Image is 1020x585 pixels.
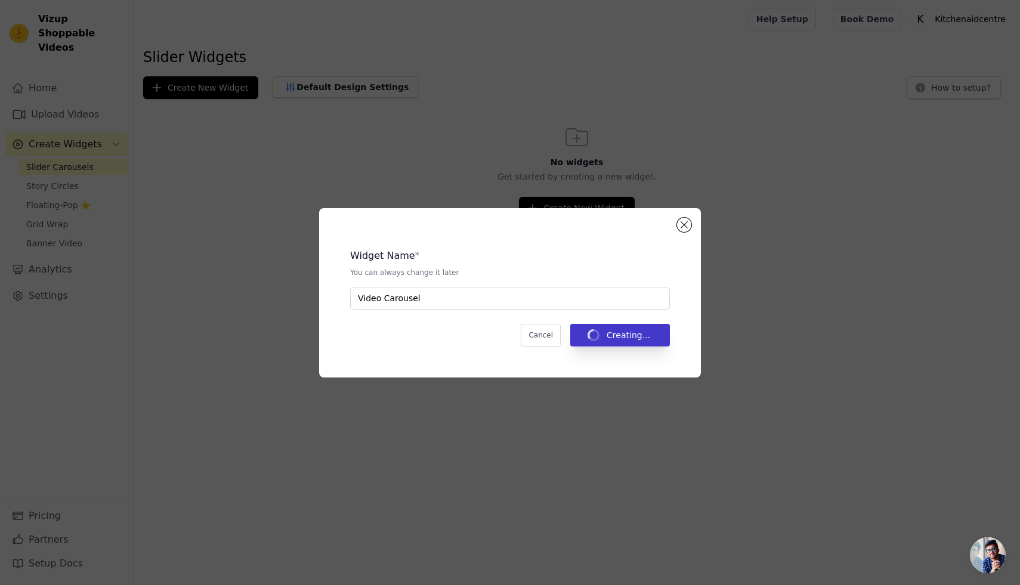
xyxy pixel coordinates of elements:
[570,324,670,346] button: Creating...
[970,537,1006,573] a: Open chat
[677,218,691,232] button: Close modal
[350,249,415,263] legend: Widget Name
[350,268,670,277] p: You can always change it later
[521,324,561,346] button: Cancel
